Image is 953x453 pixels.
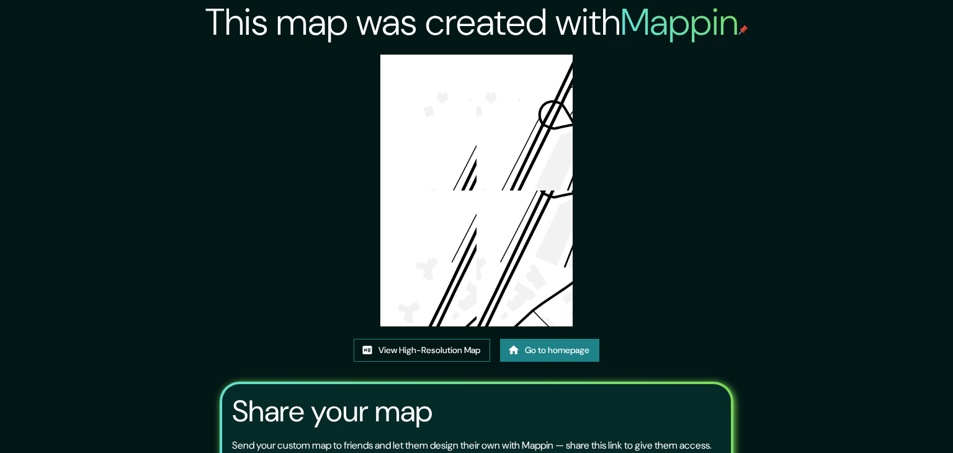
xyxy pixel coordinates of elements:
p: Send your custom map to friends and let them design their own with Mappin — share this link to gi... [232,438,712,453]
a: View High-Resolution Map [354,339,490,362]
a: Go to homepage [500,339,599,362]
img: created-map [380,55,573,326]
img: mappin-pin [738,25,748,35]
h3: Share your map [232,394,432,429]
